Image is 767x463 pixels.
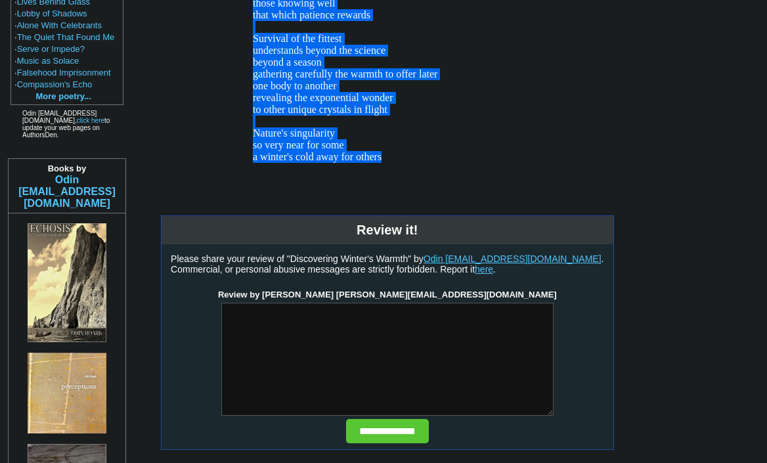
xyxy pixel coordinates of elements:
[171,254,603,275] p: Please share your review of "Discovering Winter's Warmth" by . Commercial, or personal abusive me...
[28,353,106,434] img: 56047.jpg
[14,9,87,18] font: ·
[14,89,15,91] img: shim.gif
[17,20,102,30] a: Alone With Celebrants
[14,77,15,79] img: shim.gif
[14,20,102,30] font: ·
[14,79,92,89] font: ·
[162,215,613,244] td: Review it!
[18,174,116,209] a: Odin [EMAIL_ADDRESS][DOMAIN_NAME]
[14,30,15,32] img: shim.gif
[67,217,68,221] img: shim.gif
[17,79,92,89] a: Compassion's Echo
[14,7,15,9] img: shim.gif
[36,91,91,101] a: More poetry...
[14,32,114,42] font: ·
[17,32,115,42] a: The Quiet That Found Me
[68,217,69,221] img: shim.gif
[48,164,87,173] b: Books by
[218,290,557,299] b: Review by [PERSON_NAME] [PERSON_NAME][EMAIL_ADDRESS][DOMAIN_NAME]
[14,18,15,20] img: shim.gif
[17,9,87,18] a: Lobby of Shadows
[14,54,15,56] img: shim.gif
[14,44,85,54] font: ·
[17,56,79,66] a: Music as Solace
[22,110,110,139] font: Odin [EMAIL_ADDRESS][DOMAIN_NAME], to update your web pages on AuthorsDen.
[424,254,602,264] a: Odin [EMAIL_ADDRESS][DOMAIN_NAME]
[17,68,111,77] a: Falsehood Imprisonment
[14,56,79,66] font: ·
[14,66,15,68] img: shim.gif
[14,68,111,77] font: ·
[77,117,104,124] a: click here
[66,217,67,221] img: shim.gif
[28,223,106,342] img: 56037.jpg
[14,42,15,44] img: shim.gif
[17,44,85,54] a: Serve or Impede?
[475,264,493,275] a: here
